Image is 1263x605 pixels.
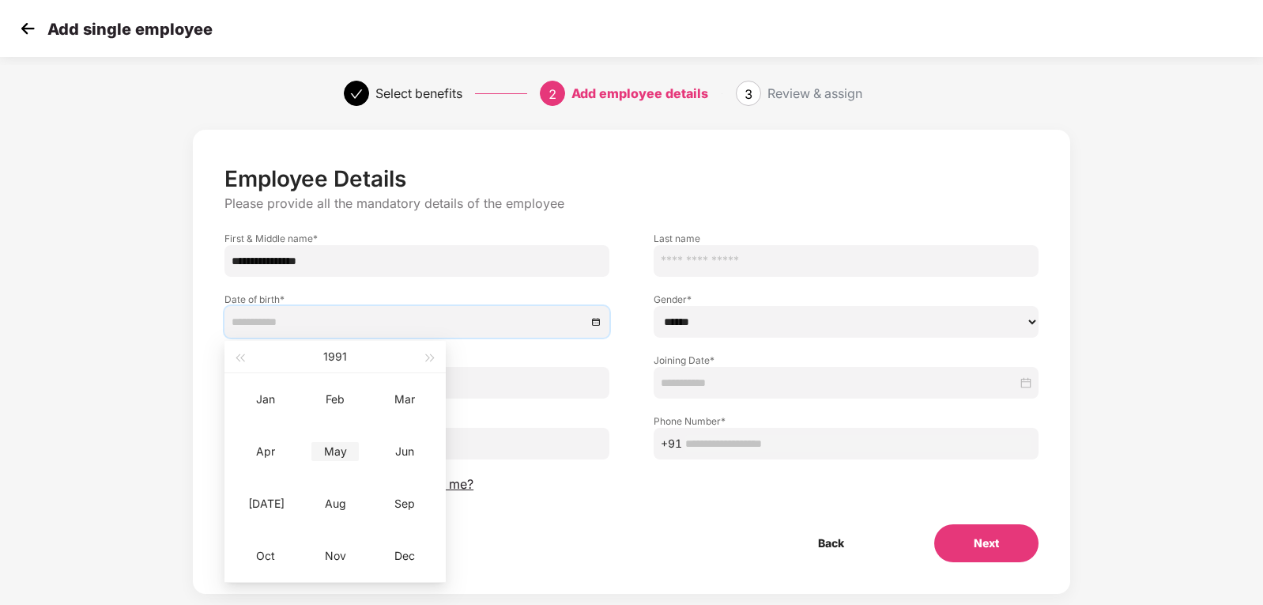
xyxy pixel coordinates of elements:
[323,341,347,372] button: 1991
[370,425,439,478] td: 1991-06
[745,86,752,102] span: 3
[300,530,370,582] td: 1991-11
[242,442,289,461] div: Apr
[350,88,363,100] span: check
[16,17,40,40] img: svg+xml;base64,PHN2ZyB4bWxucz0iaHR0cDovL3d3dy53My5vcmcvMjAwMC9zdmciIHdpZHRoPSIzMCIgaGVpZ2h0PSIzMC...
[381,442,428,461] div: Jun
[242,390,289,409] div: Jan
[242,494,289,513] div: [DATE]
[370,373,439,425] td: 1991-03
[300,373,370,425] td: 1991-02
[549,86,556,102] span: 2
[300,478,370,530] td: 1991-08
[242,546,289,565] div: Oct
[231,530,300,582] td: 1991-10
[767,81,862,106] div: Review & assign
[231,373,300,425] td: 1991-01
[381,494,428,513] div: Sep
[934,524,1039,562] button: Next
[224,195,1039,212] p: Please provide all the mandatory details of the employee
[571,81,708,106] div: Add employee details
[654,293,1039,306] label: Gender
[311,442,359,461] div: May
[311,390,359,409] div: Feb
[661,435,682,452] span: +91
[370,530,439,582] td: 1991-12
[311,546,359,565] div: Nov
[300,425,370,478] td: 1991-05
[47,20,213,39] p: Add single employee
[370,478,439,530] td: 1991-09
[654,354,1039,367] label: Joining Date
[381,546,428,565] div: Dec
[654,232,1039,245] label: Last name
[231,478,300,530] td: 1991-07
[311,494,359,513] div: Aug
[779,524,884,562] button: Back
[224,165,1039,192] p: Employee Details
[231,425,300,478] td: 1991-04
[654,414,1039,428] label: Phone Number
[381,390,428,409] div: Mar
[375,81,462,106] div: Select benefits
[224,293,609,306] label: Date of birth
[224,232,609,245] label: First & Middle name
